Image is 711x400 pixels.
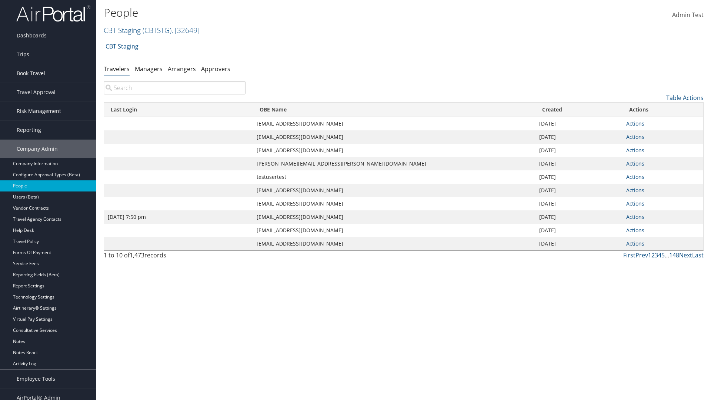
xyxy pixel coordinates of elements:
td: [DATE] [535,210,622,224]
a: Actions [626,187,644,194]
span: Employee Tools [17,370,55,388]
span: Company Admin [17,140,58,158]
td: [DATE] [535,237,622,250]
a: CBT Staging [104,25,200,35]
td: [DATE] [535,184,622,197]
a: 3 [655,251,658,259]
span: , [ 32649 ] [171,25,200,35]
h1: People [104,5,504,20]
a: Managers [135,65,163,73]
th: Last Login: activate to sort column ascending [104,103,253,117]
a: Table Actions [666,94,704,102]
a: CBT Staging [106,39,138,54]
td: [EMAIL_ADDRESS][DOMAIN_NAME] [253,130,535,144]
a: Actions [626,133,644,140]
span: 1,473 [130,251,144,259]
a: Approvers [201,65,230,73]
td: [DATE] [535,197,622,210]
span: Admin Test [672,11,704,19]
span: ( CBTSTG ) [143,25,171,35]
td: [DATE] 7:50 pm [104,210,253,224]
td: [EMAIL_ADDRESS][DOMAIN_NAME] [253,210,535,224]
a: 5 [661,251,665,259]
td: [DATE] [535,170,622,184]
div: 1 to 10 of records [104,251,246,263]
a: 4 [658,251,661,259]
span: Book Travel [17,64,45,83]
td: [DATE] [535,144,622,157]
a: Travelers [104,65,130,73]
td: [EMAIL_ADDRESS][DOMAIN_NAME] [253,197,535,210]
input: Search [104,81,246,94]
span: Dashboards [17,26,47,45]
td: [DATE] [535,157,622,170]
a: Actions [626,160,644,167]
a: Admin Test [672,4,704,27]
a: Actions [626,213,644,220]
span: Risk Management [17,102,61,120]
img: airportal-logo.png [16,5,90,22]
th: Actions [622,103,703,117]
a: First [623,251,635,259]
a: Actions [626,120,644,127]
td: [DATE] [535,117,622,130]
td: [PERSON_NAME][EMAIL_ADDRESS][PERSON_NAME][DOMAIN_NAME] [253,157,535,170]
td: [DATE] [535,224,622,237]
a: Arrangers [168,65,196,73]
td: [EMAIL_ADDRESS][DOMAIN_NAME] [253,237,535,250]
th: Created: activate to sort column ascending [535,103,622,117]
a: Prev [635,251,648,259]
a: Actions [626,173,644,180]
a: 1 [648,251,651,259]
a: Actions [626,200,644,207]
a: 148 [669,251,679,259]
th: OBE Name: activate to sort column ascending [253,103,535,117]
td: [EMAIL_ADDRESS][DOMAIN_NAME] [253,144,535,157]
a: Next [679,251,692,259]
a: Actions [626,240,644,247]
span: Trips [17,45,29,64]
a: 2 [651,251,655,259]
span: Travel Approval [17,83,56,101]
td: [EMAIL_ADDRESS][DOMAIN_NAME] [253,117,535,130]
a: Last [692,251,704,259]
span: … [665,251,669,259]
a: Actions [626,227,644,234]
td: [EMAIL_ADDRESS][DOMAIN_NAME] [253,184,535,197]
span: Reporting [17,121,41,139]
td: [DATE] [535,130,622,144]
td: [EMAIL_ADDRESS][DOMAIN_NAME] [253,224,535,237]
a: Actions [626,147,644,154]
td: testusertest [253,170,535,184]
